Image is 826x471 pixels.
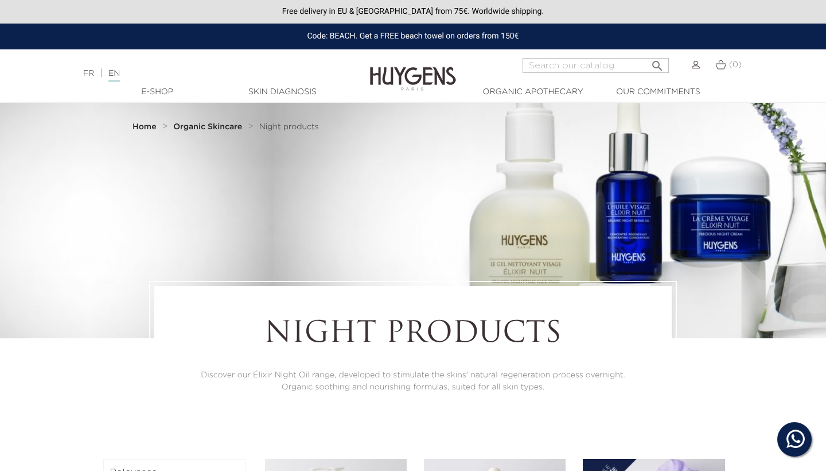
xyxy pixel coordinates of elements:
a: Organic Skincare [173,122,245,132]
strong: Home [133,123,157,131]
div: | [77,67,336,80]
button:  [647,55,668,70]
i:  [650,56,664,70]
a: Our commitments [601,86,715,98]
a: EN [108,70,120,82]
a: Night products [259,122,319,132]
input: Search [523,58,669,73]
a: E-Shop [100,86,215,98]
span: (0) [729,61,742,69]
a: Organic Apothecary [476,86,590,98]
img: Huygens [370,48,456,92]
p: Discover our Élixir Night Oil range, developed to stimulate the skins' natural regeneration proce... [186,369,640,393]
a: Skin Diagnosis [225,86,340,98]
h1: Night products [186,318,640,352]
a: Home [133,122,159,132]
strong: Organic Skincare [173,123,242,131]
a: FR [83,70,94,78]
span: Night products [259,123,319,131]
